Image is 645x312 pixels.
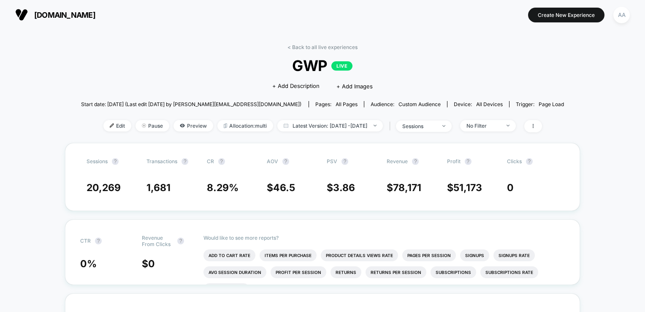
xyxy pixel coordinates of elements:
[217,120,273,131] span: Allocation: multi
[224,123,227,128] img: rebalance
[287,44,358,50] a: < Back to all live experiences
[528,8,604,22] button: Create New Experience
[203,266,266,278] li: Avg Session Duration
[80,238,91,244] span: CTR
[507,158,522,164] span: Clicks
[442,125,445,127] img: end
[412,158,419,165] button: ?
[282,158,289,165] button: ?
[284,123,288,128] img: calendar
[146,182,171,194] span: 1,681
[387,120,396,132] span: |
[110,123,114,128] img: edit
[447,158,461,164] span: Profit
[203,235,565,241] p: Would like to see more reports?
[398,101,441,107] span: Custom Audience
[34,11,95,19] span: [DOMAIN_NAME]
[142,235,173,247] span: Revenue From Clicks
[374,125,377,126] img: end
[148,258,155,270] span: 0
[173,120,213,131] span: Preview
[431,266,476,278] li: Subscriptions
[507,182,514,194] span: 0
[516,101,564,107] div: Trigger:
[331,61,352,71] p: LIVE
[460,249,489,261] li: Signups
[336,101,358,107] span: all pages
[493,249,535,261] li: Signups Rate
[327,158,337,164] span: PSV
[267,158,278,164] span: AOV
[611,6,632,24] button: AA
[387,182,421,194] span: $
[331,266,361,278] li: Returns
[402,123,436,129] div: sessions
[271,266,326,278] li: Profit Per Session
[15,8,28,21] img: Visually logo
[321,249,398,261] li: Product Details Views Rate
[526,158,533,165] button: ?
[273,182,295,194] span: 46.5
[95,238,102,244] button: ?
[366,266,426,278] li: Returns Per Session
[177,238,184,244] button: ?
[142,258,155,270] span: $
[203,283,249,295] li: Checkout Rate
[336,83,373,90] span: + Add Images
[112,158,119,165] button: ?
[447,101,509,107] span: Device:
[267,182,295,194] span: $
[103,120,131,131] span: Edit
[203,249,255,261] li: Add To Cart Rate
[80,258,97,270] span: 0 %
[507,125,509,126] img: end
[387,158,408,164] span: Revenue
[393,182,421,194] span: 78,171
[447,182,482,194] span: $
[476,101,503,107] span: all devices
[315,101,358,107] div: Pages:
[539,101,564,107] span: Page Load
[613,7,630,23] div: AA
[260,249,317,261] li: Items Per Purchase
[465,158,472,165] button: ?
[402,249,456,261] li: Pages Per Session
[272,82,320,90] span: + Add Description
[218,158,225,165] button: ?
[182,158,188,165] button: ?
[480,266,538,278] li: Subscriptions Rate
[136,120,169,131] span: Pause
[333,182,355,194] span: 3.86
[87,158,108,164] span: Sessions
[146,158,177,164] span: Transactions
[327,182,355,194] span: $
[207,182,238,194] span: 8.29 %
[87,182,121,194] span: 20,269
[371,101,441,107] div: Audience:
[81,101,301,107] span: Start date: [DATE] (Last edit [DATE] by [PERSON_NAME][EMAIL_ADDRESS][DOMAIN_NAME])
[105,57,540,74] span: GWP
[142,123,146,128] img: end
[207,158,214,164] span: CR
[466,123,500,129] div: No Filter
[277,120,383,131] span: Latest Version: [DATE] - [DATE]
[341,158,348,165] button: ?
[13,8,98,22] button: [DOMAIN_NAME]
[453,182,482,194] span: 51,173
